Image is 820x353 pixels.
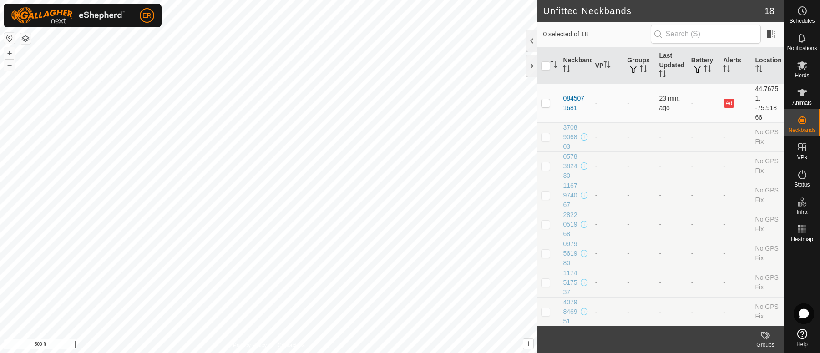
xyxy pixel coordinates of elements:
th: Battery [688,47,719,84]
td: No GPS Fix [752,122,784,151]
th: Neckband [559,47,591,84]
span: Heatmap [791,237,813,242]
td: - [688,268,719,297]
button: Reset Map [4,33,15,44]
td: - [688,239,719,268]
td: - [623,84,655,122]
td: 44.76751, -75.91866 [752,84,784,122]
a: Help [784,325,820,351]
td: - [623,181,655,210]
th: VP [592,47,623,84]
p-sorticon: Activate to sort [550,62,557,69]
div: 0578382430 [563,152,578,181]
span: VPs [797,155,807,160]
span: Status [794,182,810,187]
app-display-virtual-paddock-transition: - [595,192,597,199]
app-display-virtual-paddock-transition: - [595,279,597,286]
app-display-virtual-paddock-transition: - [595,99,597,106]
th: Alerts [719,47,751,84]
td: - [719,122,751,151]
th: Location [752,47,784,84]
div: 1174517537 [563,268,578,297]
div: Groups [747,341,784,349]
div: 0845071681 [563,94,587,113]
app-display-virtual-paddock-transition: - [595,162,597,170]
input: Search (S) [651,25,761,44]
td: - [623,151,655,181]
a: Privacy Policy [233,341,267,349]
td: - [623,268,655,297]
span: Animals [792,100,812,106]
span: - [659,192,661,199]
p-sorticon: Activate to sort [704,66,711,74]
span: Schedules [789,18,815,24]
p-sorticon: Activate to sort [723,66,730,74]
span: Neckbands [788,127,815,133]
td: - [688,210,719,239]
button: Ad [724,99,734,108]
div: 0979561980 [563,239,578,268]
p-sorticon: Activate to sort [640,66,647,74]
span: 0 selected of 18 [543,30,650,39]
td: No GPS Fix [752,239,784,268]
td: No GPS Fix [752,268,784,297]
td: - [719,297,751,326]
span: - [659,221,661,228]
div: 2822051968 [563,210,578,239]
img: Gallagher Logo [11,7,125,24]
span: - [659,162,661,170]
button: + [4,48,15,59]
app-display-virtual-paddock-transition: - [595,250,597,257]
td: - [623,297,655,326]
td: - [688,181,719,210]
td: No GPS Fix [752,210,784,239]
p-sorticon: Activate to sort [659,71,666,79]
span: Infra [796,209,807,215]
div: 3708906803 [563,123,578,151]
a: Contact Us [278,341,304,349]
td: - [623,239,655,268]
td: No GPS Fix [752,297,784,326]
td: No GPS Fix [752,181,784,210]
span: Aug 26, 2025, 2:05 PM [659,95,680,111]
app-display-virtual-paddock-transition: - [595,221,597,228]
td: - [719,239,751,268]
app-display-virtual-paddock-transition: - [595,133,597,141]
td: - [719,181,751,210]
span: Herds [795,73,809,78]
span: ER [142,11,151,20]
span: - [659,308,661,315]
app-display-virtual-paddock-transition: - [595,308,597,315]
td: - [719,210,751,239]
span: Notifications [787,45,817,51]
p-sorticon: Activate to sort [603,62,611,69]
td: - [719,268,751,297]
div: 4079846951 [563,298,578,326]
th: Last Updated [655,47,687,84]
span: i [527,340,529,348]
button: i [523,339,533,349]
td: - [623,210,655,239]
span: - [659,133,661,141]
button: Map Layers [20,33,31,44]
span: 18 [764,4,774,18]
span: Help [796,342,808,347]
p-sorticon: Activate to sort [755,66,763,74]
td: - [688,122,719,151]
div: 1167974067 [563,181,578,210]
td: - [688,84,719,122]
td: - [719,151,751,181]
h2: Unfitted Neckbands [543,5,764,16]
span: - [659,250,661,257]
td: - [688,297,719,326]
button: – [4,60,15,71]
td: - [688,151,719,181]
span: - [659,279,661,286]
td: - [623,122,655,151]
th: Groups [623,47,655,84]
td: No GPS Fix [752,151,784,181]
p-sorticon: Activate to sort [563,66,570,74]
